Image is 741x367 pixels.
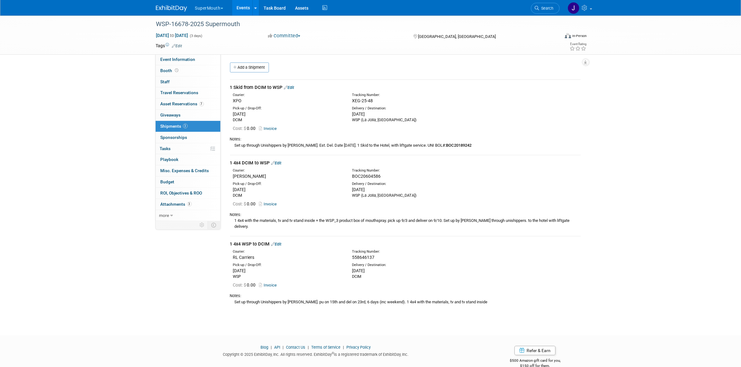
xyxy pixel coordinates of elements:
a: Misc. Expenses & Credits [156,165,220,176]
span: Cost: $ [233,126,247,131]
div: WSP [233,274,343,279]
span: | [341,345,345,350]
div: Event Rating [570,43,586,46]
a: Tasks [156,143,220,154]
a: Add a Shipment [230,62,269,72]
div: Notes: [230,212,581,218]
div: DCIM [352,274,462,279]
span: BOC20604586 [352,174,381,179]
span: Budget [161,179,175,184]
div: Notes: [230,293,581,299]
div: Pick-up / Drop-Off: [233,181,343,186]
div: Delivery / Destination: [352,106,462,111]
a: Blog [260,345,268,350]
div: Copyright © 2025 ExhibitDay, Inc. All rights reserved. ExhibitDay is a registered trademark of Ex... [156,350,476,357]
span: 7 [199,102,204,106]
span: to [169,33,175,38]
span: | [269,345,273,350]
img: ExhibitDay [156,5,187,11]
span: Attachments [161,202,192,207]
td: Personalize Event Tab Strip [197,221,208,229]
b: BOC20189242 [446,143,472,148]
div: Notes: [230,136,581,142]
span: Cost: $ [233,282,247,287]
span: | [281,345,285,350]
img: Format-Inperson.png [565,33,571,38]
a: API [274,345,280,350]
a: Edit [284,85,294,90]
div: WSP-16678-2025 Supermouth [154,19,550,30]
a: Asset Reservations7 [156,99,220,109]
a: Event Information [156,54,220,65]
div: DCIM [233,117,343,123]
div: [PERSON_NAME] [233,173,343,179]
span: 3 [187,202,192,206]
div: Delivery / Destination: [352,263,462,268]
span: Booth not reserved yet [174,68,180,73]
span: [GEOGRAPHIC_DATA], [GEOGRAPHIC_DATA] [418,34,496,39]
div: Delivery / Destination: [352,181,462,186]
span: 3 [183,124,188,128]
div: Tracking Number: [352,168,491,173]
span: Booth [161,68,180,73]
a: Terms of Service [311,345,340,350]
div: Tracking Number: [352,249,491,254]
span: Asset Reservations [161,101,204,106]
span: [DATE] [DATE] [156,33,189,38]
span: Shipments [161,124,188,129]
div: 1 4x4 DCIM to WSP [230,160,581,166]
a: Attachments3 [156,199,220,210]
span: Sponsorships [161,135,187,140]
span: Cost: $ [233,201,247,206]
span: more [159,213,169,218]
span: 0.00 [233,282,258,287]
div: Courier: [233,249,343,254]
sup: ® [332,351,334,355]
span: ROI, Objectives & ROO [161,190,202,195]
a: Invoice [259,202,279,206]
img: Justin Newborn [568,2,579,14]
a: Privacy Policy [346,345,371,350]
div: In-Person [572,34,587,38]
a: more [156,210,220,221]
a: Sponsorships [156,132,220,143]
div: Courier: [233,168,343,173]
a: Playbook [156,154,220,165]
span: (3 days) [190,34,203,38]
span: Misc. Expenses & Credits [161,168,209,173]
a: ROI, Objectives & ROO [156,188,220,199]
span: | [306,345,310,350]
span: 0.00 [233,126,258,131]
a: Search [531,3,560,14]
button: Committed [266,33,303,39]
div: Set up through Unishippers by [PERSON_NAME]. pu on 15th and del on 23rd, 6 days (inc weekend). 1 ... [230,299,581,305]
div: [DATE] [352,111,462,117]
div: Tracking Number: [352,93,491,98]
div: Set up through Unishippers by [PERSON_NAME]. Est. Del. Date [DATE]. 1 Skid to the Hotel, with lif... [230,142,581,149]
div: XPO [233,98,343,104]
div: RL Carriers [233,254,343,260]
div: [DATE] [233,268,343,274]
a: Staff [156,76,220,87]
a: Edit [271,242,282,246]
a: Shipments3 [156,121,220,132]
span: Playbook [161,157,179,162]
span: 0.00 [233,201,258,206]
td: Toggle Event Tabs [208,221,220,229]
a: Edit [172,44,182,48]
a: Invoice [259,126,279,131]
div: WSP (La Jolla, [GEOGRAPHIC_DATA]) [352,193,462,198]
span: 558646137 [352,255,374,260]
div: DCIM [233,193,343,198]
span: Staff [161,79,170,84]
a: Contact Us [286,345,305,350]
div: Event Format [523,32,587,42]
a: Refer & Earn [514,346,556,355]
div: Pick-up / Drop-Off: [233,106,343,111]
span: Search [539,6,554,11]
div: [DATE] [352,186,462,193]
td: Tags [156,43,182,49]
div: WSP (La Jolla, [GEOGRAPHIC_DATA]) [352,117,462,123]
a: Edit [271,161,282,165]
a: Budget [156,177,220,187]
